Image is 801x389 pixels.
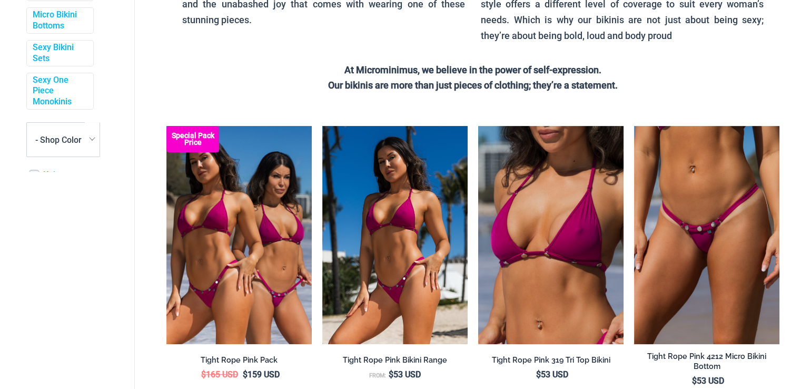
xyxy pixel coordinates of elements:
[33,75,85,108] a: Sexy One Piece Monokinis
[344,64,601,75] strong: At Microminimus, we believe in the power of self-expression.
[634,126,779,344] a: Tight Rope Pink 319 4212 Micro 01Tight Rope Pink 319 4212 Micro 02Tight Rope Pink 319 4212 Micro 02
[634,352,779,375] a: Tight Rope Pink 4212 Micro Bikini Bottom
[166,355,312,369] a: Tight Rope Pink Pack
[322,355,468,365] h2: Tight Rope Pink Bikini Range
[692,376,697,386] span: $
[33,9,85,32] a: Micro Bikini Bottoms
[389,369,421,380] bdi: 53 USD
[201,369,238,380] bdi: 165 USD
[166,126,312,344] a: Collection Pack F Collection Pack B (3)Collection Pack B (3)
[478,126,624,344] img: Tight Rope Pink 319 Top 01
[478,355,624,369] a: Tight Rope Pink 319 Tri Top Bikini
[692,376,724,386] bdi: 53 USD
[35,135,82,145] span: - Shop Color
[389,369,393,380] span: $
[328,80,618,91] strong: Our bikinis are more than just pieces of clothing; they’re a statement.
[536,369,541,380] span: $
[634,126,779,344] img: Tight Rope Pink 319 4212 Micro 01
[166,355,312,365] h2: Tight Rope Pink Pack
[166,126,312,344] img: Collection Pack F
[201,369,206,380] span: $
[322,126,468,344] img: Tight Rope Pink 319 Top 4228 Thong 05
[322,126,468,344] a: Tight Rope Pink 319 Top 4228 Thong 05Tight Rope Pink 319 Top 4228 Thong 06Tight Rope Pink 319 Top...
[243,369,280,380] bdi: 159 USD
[536,369,568,380] bdi: 53 USD
[243,369,248,380] span: $
[27,123,100,157] span: - Shop Color
[634,352,779,371] h2: Tight Rope Pink 4212 Micro Bikini Bottom
[369,372,386,379] span: From:
[26,122,100,157] span: - Shop Color
[478,126,624,344] a: Tight Rope Pink 319 Top 01Tight Rope Pink 319 Top 4228 Thong 06Tight Rope Pink 319 Top 4228 Thong 06
[43,170,58,181] a: Knit
[478,355,624,365] h2: Tight Rope Pink 319 Tri Top Bikini
[322,355,468,369] a: Tight Rope Pink Bikini Range
[33,42,85,64] a: Sexy Bikini Sets
[166,132,219,146] b: Special Pack Price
